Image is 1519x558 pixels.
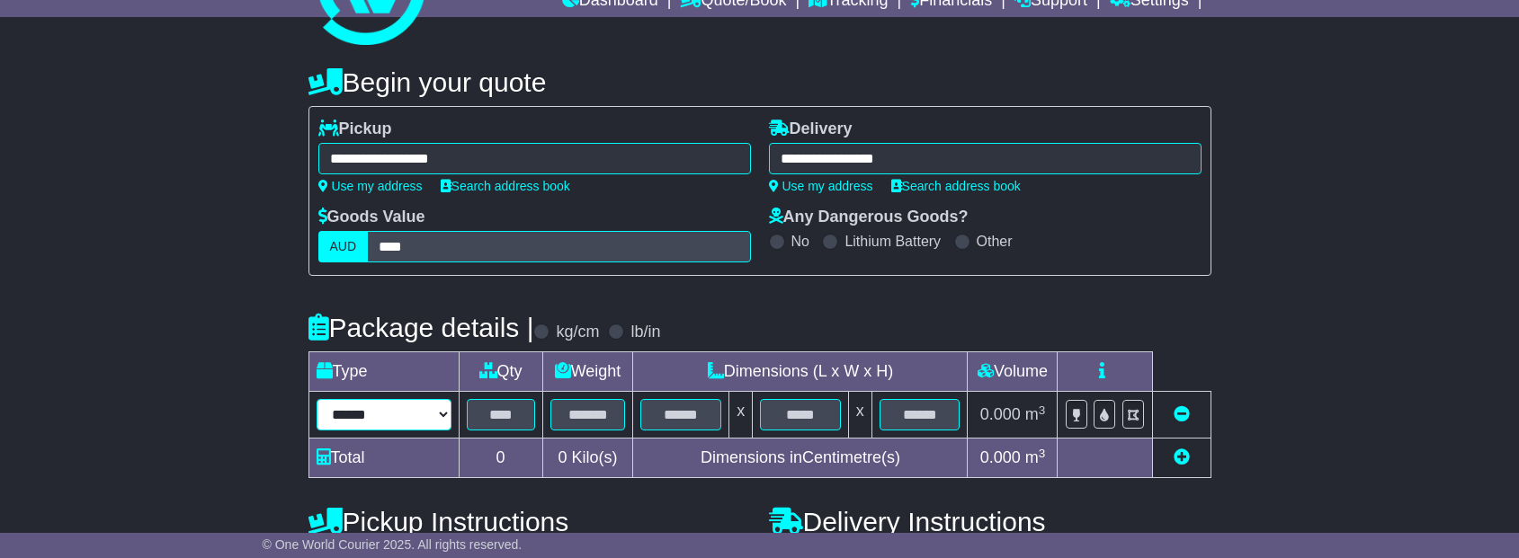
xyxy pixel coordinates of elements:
[459,352,542,392] td: Qty
[542,438,633,478] td: Kilo(s)
[1025,448,1046,466] span: m
[769,179,873,193] a: Use my address
[542,352,633,392] td: Weight
[980,448,1021,466] span: 0.000
[891,179,1021,193] a: Search address book
[729,392,753,438] td: x
[769,120,853,139] label: Delivery
[968,352,1058,392] td: Volume
[630,323,660,342] label: lb/in
[318,231,369,262] label: AUD
[844,233,941,250] label: Lithium Battery
[1174,405,1190,423] a: Remove this item
[318,120,392,139] label: Pickup
[558,448,567,466] span: 0
[459,438,542,478] td: 0
[769,507,1211,536] h4: Delivery Instructions
[633,352,968,392] td: Dimensions (L x W x H)
[308,507,751,536] h4: Pickup Instructions
[633,438,968,478] td: Dimensions in Centimetre(s)
[441,179,570,193] a: Search address book
[308,438,459,478] td: Total
[848,392,871,438] td: x
[980,405,1021,423] span: 0.000
[318,208,425,227] label: Goods Value
[308,67,1211,97] h4: Begin your quote
[308,313,534,342] h4: Package details |
[556,323,599,342] label: kg/cm
[769,208,969,227] label: Any Dangerous Goods?
[977,233,1013,250] label: Other
[791,233,809,250] label: No
[308,352,459,392] td: Type
[1039,403,1046,417] sup: 3
[263,537,523,552] span: © One World Courier 2025. All rights reserved.
[1025,405,1046,423] span: m
[318,179,423,193] a: Use my address
[1174,448,1190,466] a: Add new item
[1039,447,1046,460] sup: 3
